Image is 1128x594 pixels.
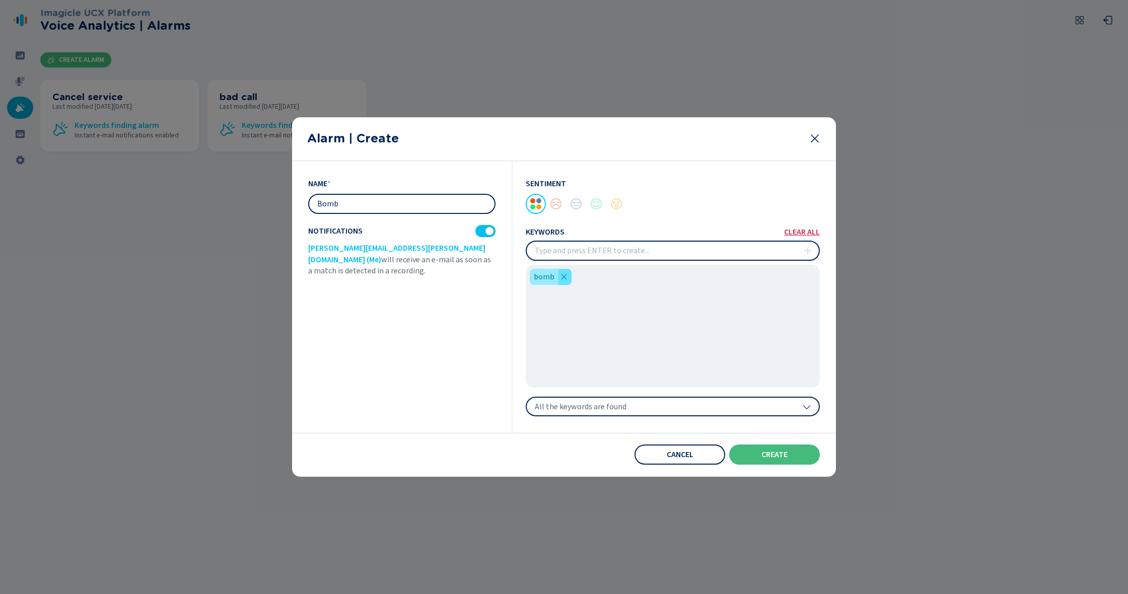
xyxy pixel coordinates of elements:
[729,444,820,465] button: create
[526,228,565,237] span: keywords
[804,247,812,255] svg: plus
[667,451,693,459] span: Cancel
[534,271,554,283] span: bomb
[527,242,819,260] input: Type and press ENTER to create...
[308,227,363,236] span: Notifications
[526,178,566,189] span: Sentiment
[308,243,485,265] span: [PERSON_NAME][EMAIL_ADDRESS][PERSON_NAME][DOMAIN_NAME] (Me)
[535,402,626,412] span: All the keywords are found
[784,228,820,236] button: clear all
[634,444,725,465] button: Cancel
[307,131,801,145] h2: Alarm | Create
[530,269,572,285] div: bomb
[809,132,821,144] svg: close
[803,403,811,411] svg: chevron-down
[309,195,495,213] input: Type the alarm name
[761,451,788,459] span: create
[308,178,327,189] span: name
[560,273,568,281] svg: close
[308,254,491,276] span: will receive an e-mail as soon as a match is detected in a recording.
